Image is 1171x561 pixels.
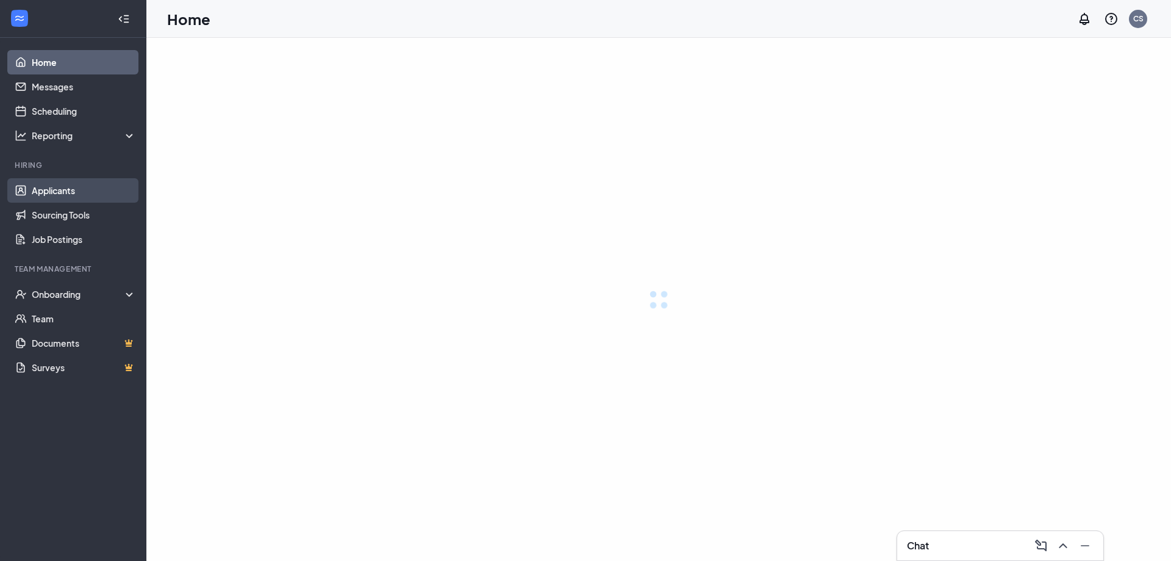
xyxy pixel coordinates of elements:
[32,50,136,74] a: Home
[907,539,929,552] h3: Chat
[15,264,134,274] div: Team Management
[32,227,136,252] a: Job Postings
[1056,538,1070,553] svg: ChevronUp
[1104,12,1119,26] svg: QuestionInfo
[1034,538,1048,553] svg: ComposeMessage
[15,160,134,170] div: Hiring
[1052,536,1072,556] button: ChevronUp
[32,331,136,355] a: DocumentsCrown
[32,74,136,99] a: Messages
[32,306,136,331] a: Team
[167,9,210,29] h1: Home
[15,129,27,142] svg: Analysis
[32,203,136,227] a: Sourcing Tools
[1074,536,1094,556] button: Minimize
[15,288,27,300] svg: UserCheck
[1077,12,1092,26] svg: Notifications
[32,178,136,203] a: Applicants
[118,13,130,25] svg: Collapse
[1078,538,1092,553] svg: Minimize
[32,288,137,300] div: Onboarding
[1030,536,1050,556] button: ComposeMessage
[1133,13,1144,24] div: CS
[13,12,26,24] svg: WorkstreamLogo
[32,355,136,380] a: SurveysCrown
[32,129,137,142] div: Reporting
[32,99,136,123] a: Scheduling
